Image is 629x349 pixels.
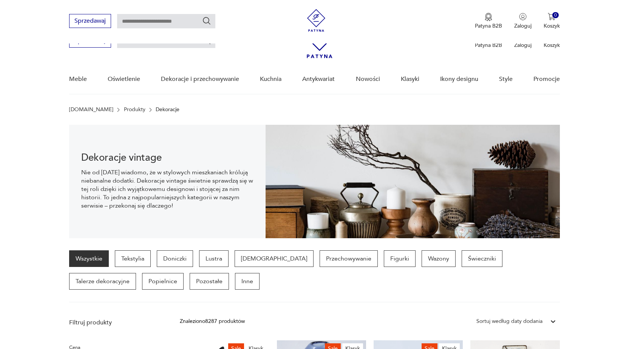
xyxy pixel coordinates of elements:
h1: Dekoracje vintage [81,153,253,162]
p: Nie od [DATE] wiadomo, że w stylowych mieszkaniach królują niebanalne dodatki. Dekoracje vintage ... [81,168,253,210]
a: [DOMAIN_NAME] [69,107,113,113]
a: Ikony designu [440,65,478,94]
a: Figurki [384,250,416,267]
img: 3afcf10f899f7d06865ab57bf94b2ac8.jpg [266,125,560,238]
a: Antykwariat [302,65,335,94]
img: Ikona koszyka [548,13,555,20]
a: Świeczniki [462,250,502,267]
button: Szukaj [202,16,211,25]
a: Meble [69,65,87,94]
a: Lustra [199,250,229,267]
a: Doniczki [157,250,193,267]
p: Koszyk [544,22,560,29]
img: Patyna - sklep z meblami i dekoracjami vintage [305,9,328,32]
a: Style [499,65,513,94]
p: Patyna B2B [475,42,502,49]
a: Wazony [422,250,456,267]
a: Sprzedawaj [69,19,111,24]
a: Nowości [356,65,380,94]
button: Patyna B2B [475,13,502,29]
a: Kuchnia [260,65,281,94]
a: Promocje [533,65,560,94]
img: Ikonka użytkownika [519,13,527,20]
button: Sprzedawaj [69,14,111,28]
button: 0Koszyk [544,13,560,29]
img: Ikona medalu [485,13,492,21]
p: Koszyk [544,42,560,49]
a: Popielnice [142,273,184,290]
a: Dekoracje i przechowywanie [161,65,239,94]
button: Zaloguj [514,13,532,29]
a: Inne [235,273,260,290]
a: Klasyki [401,65,419,94]
p: Zaloguj [514,42,532,49]
p: Patyna B2B [475,22,502,29]
p: Dekoracje [156,107,179,113]
a: Wszystkie [69,250,109,267]
p: Filtruj produkty [69,318,162,327]
a: Oświetlenie [108,65,140,94]
a: Produkty [124,107,145,113]
a: [DEMOGRAPHIC_DATA] [235,250,314,267]
a: Pozostałe [190,273,229,290]
p: Zaloguj [514,22,532,29]
a: Tekstylia [115,250,151,267]
a: Sprzedawaj [69,39,111,44]
a: Ikona medaluPatyna B2B [475,13,502,29]
div: Znaleziono 8287 produktów [180,317,245,326]
a: Talerze dekoracyjne [69,273,136,290]
div: Sortuj według daty dodania [476,317,542,326]
div: 0 [552,12,559,19]
a: Przechowywanie [320,250,378,267]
